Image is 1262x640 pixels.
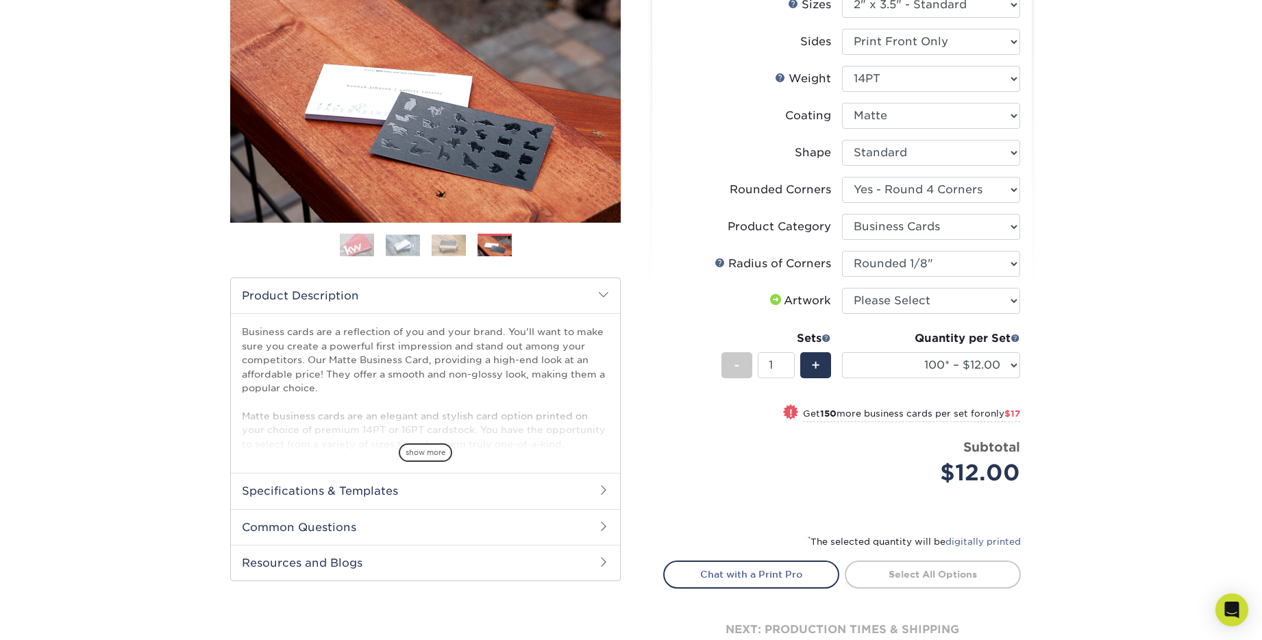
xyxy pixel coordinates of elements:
small: The selected quantity will be [808,537,1021,547]
small: Get more business cards per set for [803,408,1020,422]
p: Business cards are a reflection of you and your brand. You'll want to make sure you create a powe... [242,325,609,520]
div: Open Intercom Messenger [1215,593,1248,626]
h2: Resources and Blogs [231,545,620,580]
span: ! [789,406,793,420]
a: digitally printed [945,537,1021,547]
div: Shape [795,145,831,161]
div: Rounded Corners [730,182,831,198]
strong: Subtotal [963,439,1020,454]
div: Quantity per Set [842,330,1020,347]
img: Business Cards 04 [478,236,512,257]
img: Business Cards 01 [340,228,374,262]
span: $17 [1004,408,1020,419]
div: Radius of Corners [715,256,831,272]
div: Artwork [767,293,831,309]
img: Business Cards 02 [386,234,420,256]
h2: Common Questions [231,509,620,545]
img: Business Cards 03 [432,234,466,256]
span: show more [399,443,452,462]
iframe: Google Customer Reviews [3,598,116,635]
div: Coating [785,108,831,124]
div: Sides [800,34,831,50]
strong: 150 [820,408,837,419]
div: $12.00 [852,456,1020,489]
a: Chat with a Print Pro [663,561,839,588]
span: + [811,355,820,376]
span: - [734,355,740,376]
h2: Product Description [231,278,620,313]
div: Sets [721,330,831,347]
div: Product Category [728,219,831,235]
a: Select All Options [845,561,1021,588]
div: Weight [775,71,831,87]
h2: Specifications & Templates [231,473,620,508]
span: only [985,408,1020,419]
